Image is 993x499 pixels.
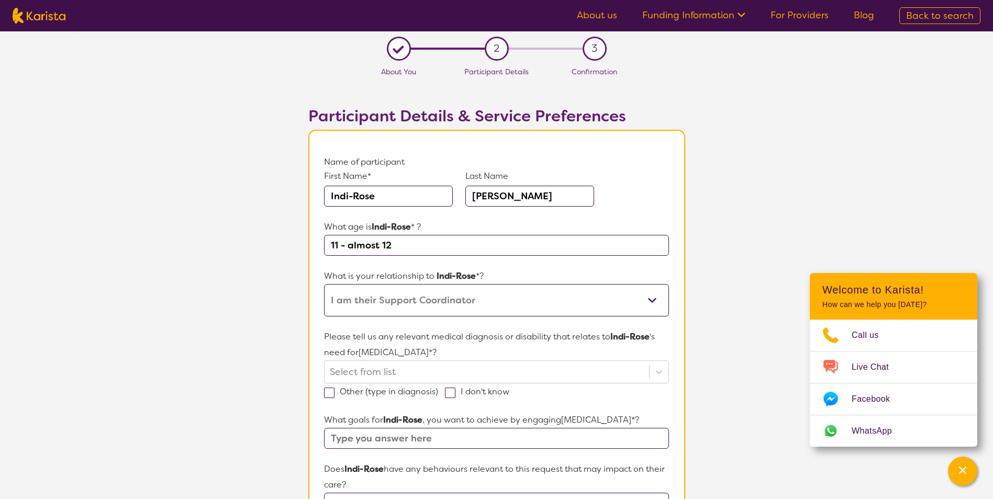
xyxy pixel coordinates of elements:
[383,414,422,425] strong: Indi-Rose
[810,273,977,447] div: Channel Menu
[372,221,411,232] strong: Indi-Rose
[852,391,902,407] span: Facebook
[324,329,668,360] p: Please tell us any relevant medical diagnosis or disability that relates to 's need for [MEDICAL_...
[771,9,829,21] a: For Providers
[642,9,745,21] a: Funding Information
[324,219,668,235] p: What age is * ?
[324,154,668,170] p: Name of participant
[445,386,516,397] label: I don't know
[308,107,685,126] h2: Participant Details & Service Preferences
[437,270,476,281] strong: Indi-Rose
[324,461,668,493] p: Does have any behaviours relevant to this request that may impact on their care?
[852,359,901,375] span: Live Chat
[324,170,453,183] p: First Name*
[810,320,977,447] ul: Choose channel
[577,9,617,21] a: About us
[592,41,597,56] span: 3
[899,7,980,24] a: Back to search
[390,41,407,57] div: L
[324,428,668,449] input: Type you answer here
[822,283,965,296] h2: Welcome to Karista!
[852,423,905,439] span: WhatsApp
[948,457,977,486] button: Channel Menu
[610,331,650,342] strong: Indi-Rose
[344,463,384,474] strong: Indi-Rose
[494,41,499,56] span: 2
[324,386,445,397] label: Other (type in diagnosis)
[854,9,874,21] a: Blog
[381,67,416,76] span: About You
[906,9,974,22] span: Back to search
[465,170,594,183] p: Last Name
[810,415,977,447] a: Web link opens in a new tab.
[822,300,965,309] p: How can we help you [DATE]?
[324,412,668,428] p: What goals for , you want to achieve by engaging [MEDICAL_DATA] *?
[852,327,891,343] span: Call us
[572,67,617,76] span: Confirmation
[324,235,668,256] input: Type here
[324,268,668,284] p: What is your relationship to *?
[464,67,529,76] span: Participant Details
[13,8,65,24] img: Karista logo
